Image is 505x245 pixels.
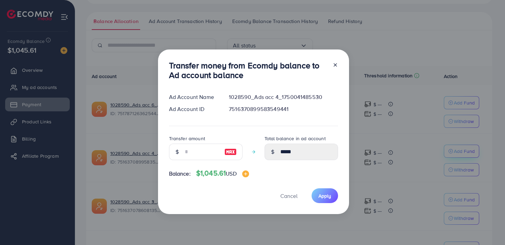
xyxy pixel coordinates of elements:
[318,192,331,199] span: Apply
[223,105,343,113] div: 7516370899583549441
[164,105,224,113] div: Ad Account ID
[280,192,298,200] span: Cancel
[224,148,237,156] img: image
[265,135,326,142] label: Total balance in ad account
[169,60,327,80] h3: Transfer money from Ecomdy balance to Ad account balance
[226,170,236,177] span: USD
[272,188,306,203] button: Cancel
[312,188,338,203] button: Apply
[164,93,224,101] div: Ad Account Name
[223,93,343,101] div: 1028590_Ads acc 4_1750041485530
[169,170,191,178] span: Balance:
[242,170,249,177] img: image
[169,135,205,142] label: Transfer amount
[196,169,249,178] h4: $1,045.61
